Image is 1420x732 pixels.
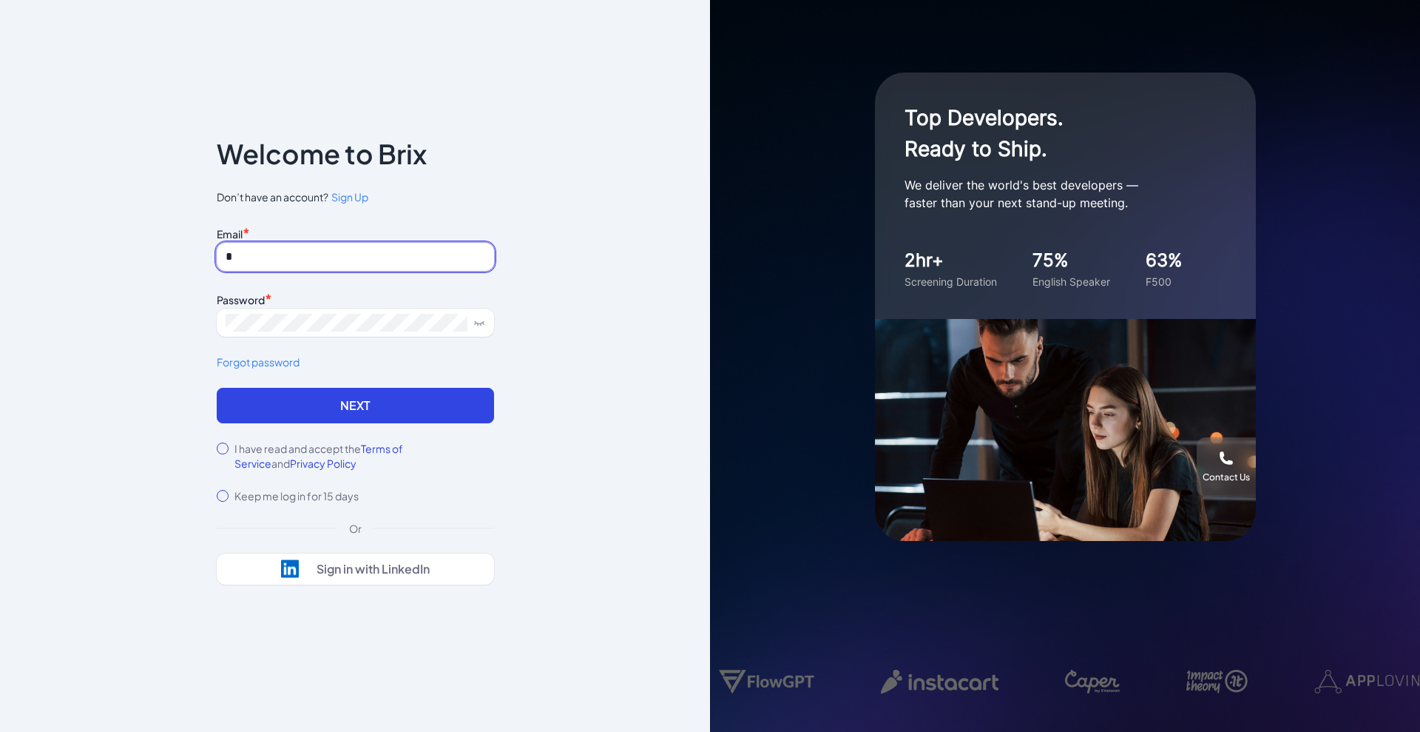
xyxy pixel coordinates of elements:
[217,388,494,423] button: Next
[217,189,494,205] span: Don’t have an account?
[905,274,997,289] div: Screening Duration
[1146,274,1183,289] div: F500
[905,176,1200,212] p: We deliver the world's best developers — faster than your next stand-up meeting.
[1146,247,1183,274] div: 63%
[1197,437,1256,497] button: Contact Us
[217,227,243,241] label: Email
[234,488,359,503] label: Keep me log in for 15 days
[217,355,494,370] a: Forgot password
[337,521,373,536] div: Or
[234,442,403,470] span: Terms of Service
[217,554,494,585] button: Sign in with LinkedIn
[217,142,427,166] p: Welcome to Brix
[905,247,997,274] div: 2hr+
[234,441,494,471] label: I have read and accept the and
[905,102,1200,164] h1: Top Developers. Ready to Ship.
[290,457,356,470] span: Privacy Policy
[1032,247,1110,274] div: 75%
[331,190,368,204] span: Sign Up
[328,189,368,205] a: Sign Up
[317,562,430,577] div: Sign in with LinkedIn
[217,293,265,306] label: Password
[1203,471,1250,483] div: Contact Us
[1032,274,1110,289] div: English Speaker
